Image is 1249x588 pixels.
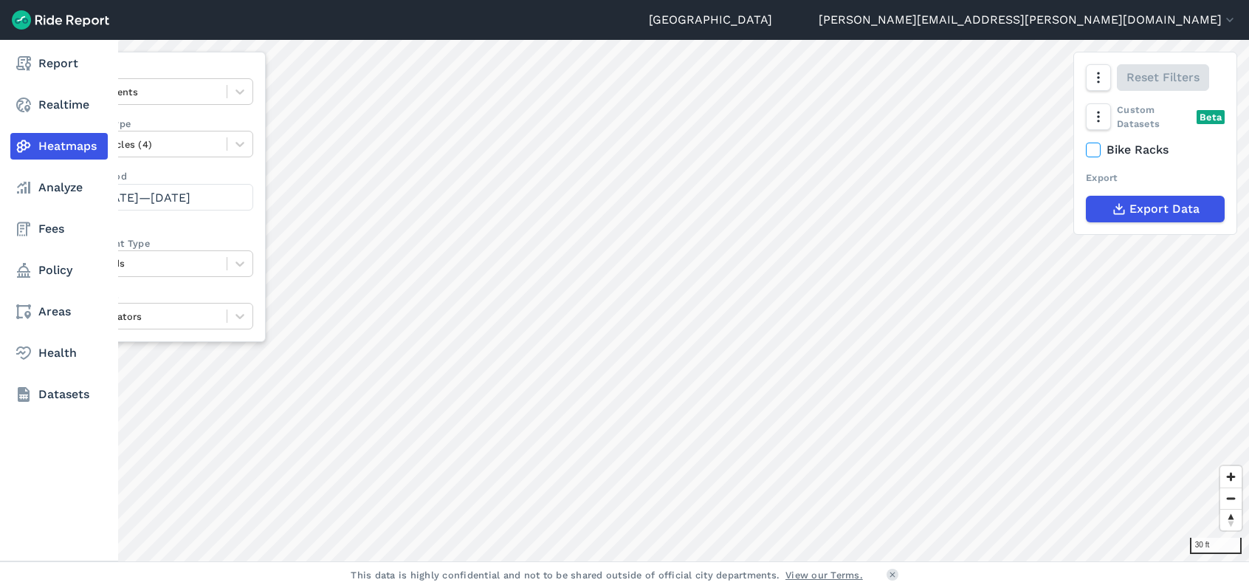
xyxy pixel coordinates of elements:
[72,236,253,250] label: Curb Event Type
[47,40,1249,561] canvas: Map
[72,289,253,303] label: Operators
[10,257,108,284] a: Policy
[10,50,108,77] a: Report
[1126,69,1200,86] span: Reset Filters
[10,298,108,325] a: Areas
[1220,509,1242,530] button: Reset bearing to north
[72,169,253,183] label: Data Period
[1190,538,1242,554] div: 30 ft
[1086,103,1225,131] div: Custom Datasets
[1220,488,1242,509] button: Zoom out
[1220,466,1242,488] button: Zoom in
[649,11,772,29] a: [GEOGRAPHIC_DATA]
[785,568,863,582] a: View our Terms.
[1197,110,1225,124] div: Beta
[10,133,108,160] a: Heatmaps
[72,117,253,131] label: Vehicle Type
[1086,196,1225,222] button: Export Data
[10,92,108,118] a: Realtime
[819,11,1237,29] button: [PERSON_NAME][EMAIL_ADDRESS][PERSON_NAME][DOMAIN_NAME]
[10,340,108,366] a: Health
[10,216,108,242] a: Fees
[72,64,253,78] label: Data Type
[1129,200,1200,218] span: Export Data
[1086,141,1225,159] label: Bike Racks
[1117,64,1209,91] button: Reset Filters
[12,10,109,30] img: Ride Report
[10,381,108,408] a: Datasets
[99,191,190,205] span: [DATE]—[DATE]
[10,174,108,201] a: Analyze
[72,184,253,211] button: [DATE]—[DATE]
[1086,171,1225,185] div: Export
